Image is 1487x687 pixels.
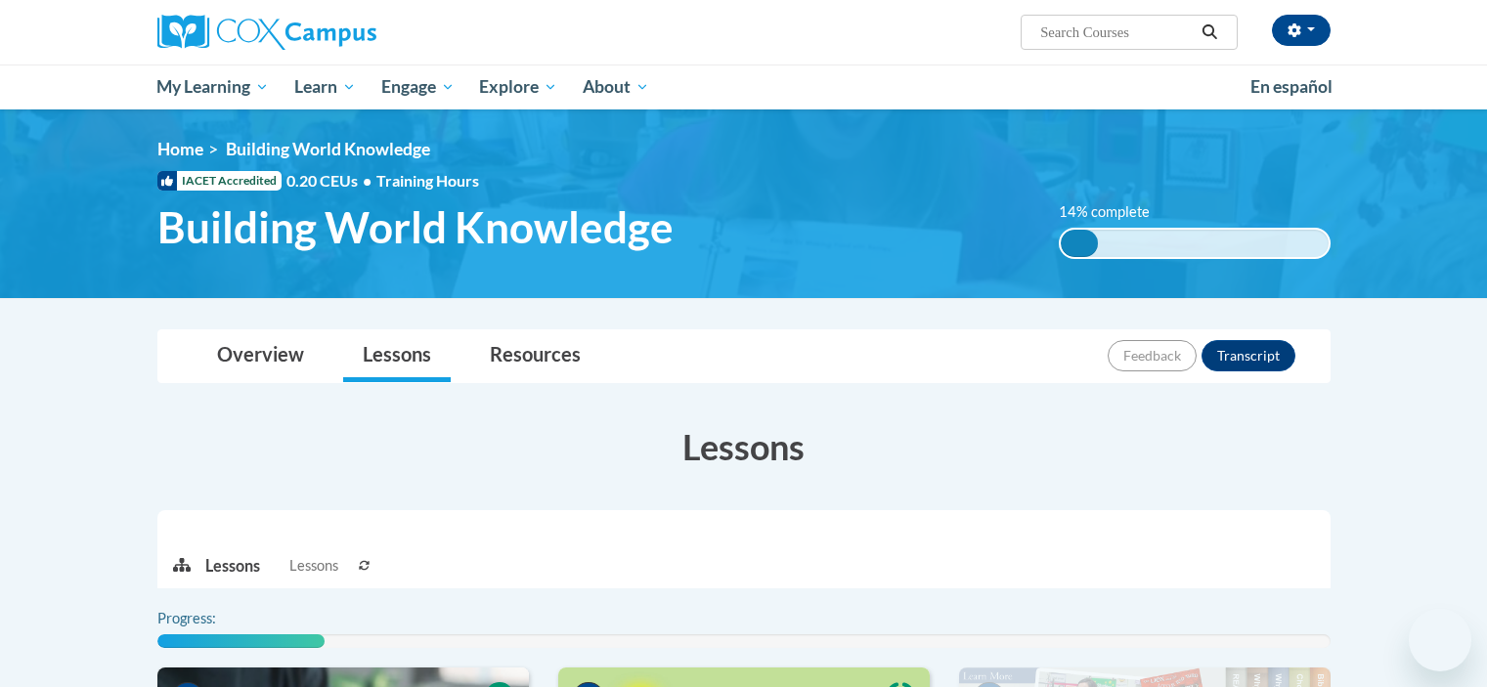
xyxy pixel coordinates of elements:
[1409,609,1471,671] iframe: Button to launch messaging window
[197,330,324,382] a: Overview
[363,171,372,190] span: •
[1038,21,1195,44] input: Search Courses
[157,608,270,629] label: Progress:
[205,555,260,577] p: Lessons
[286,170,376,192] span: 0.20 CEUs
[282,64,369,109] a: Learn
[470,330,600,382] a: Resources
[157,201,674,253] span: Building World Knowledge
[156,75,269,99] span: My Learning
[1250,76,1333,97] span: En español
[157,15,376,50] img: Cox Campus
[376,171,479,190] span: Training Hours
[369,64,467,109] a: Engage
[343,330,451,382] a: Lessons
[1195,21,1224,44] button: Search
[583,75,649,99] span: About
[226,139,430,159] span: Building World Knowledge
[157,422,1331,471] h3: Lessons
[157,139,203,159] a: Home
[145,64,283,109] a: My Learning
[1108,340,1197,371] button: Feedback
[570,64,662,109] a: About
[294,75,356,99] span: Learn
[1061,230,1098,257] div: 14% complete
[1059,201,1171,223] label: 14% complete
[289,555,338,577] span: Lessons
[1202,340,1295,371] button: Transcript
[1272,15,1331,46] button: Account Settings
[479,75,557,99] span: Explore
[381,75,455,99] span: Engage
[157,15,529,50] a: Cox Campus
[128,64,1360,109] div: Main menu
[157,171,282,191] span: IACET Accredited
[1238,66,1345,107] a: En español
[466,64,570,109] a: Explore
